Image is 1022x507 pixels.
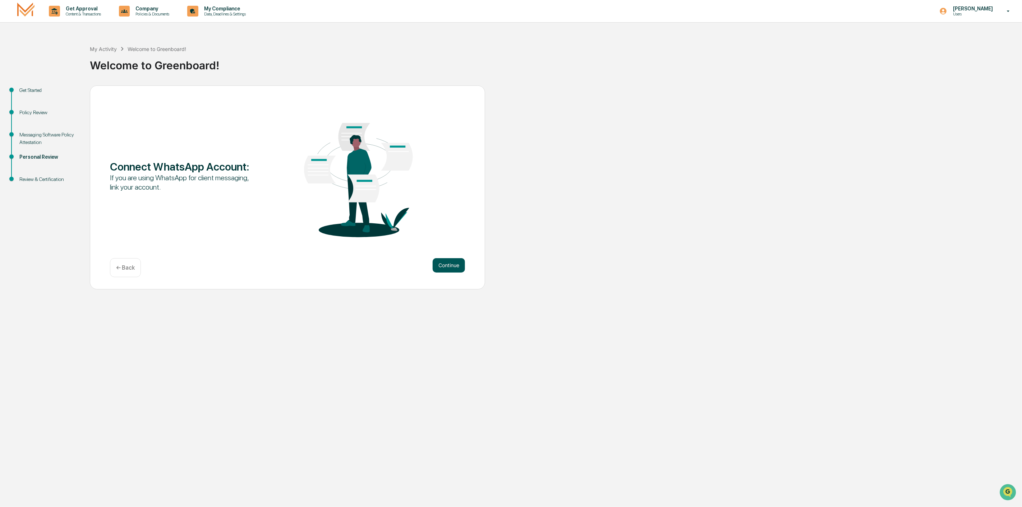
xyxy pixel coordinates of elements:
[72,122,87,127] span: Pylon
[947,6,996,11] p: [PERSON_NAME]
[947,11,996,17] p: Users
[7,55,20,68] img: 1746055101610-c473b297-6a78-478c-a979-82029cc54cd1
[7,91,13,97] div: 🖐️
[4,101,48,114] a: 🔎Data Lookup
[19,176,78,183] div: Review & Certification
[90,46,117,52] div: My Activity
[433,258,465,273] button: Continue
[24,55,118,62] div: Start new chat
[130,11,173,17] p: Policies & Documents
[198,11,249,17] p: Data, Deadlines & Settings
[7,15,131,27] p: How can we help?
[60,11,105,17] p: Content & Transactions
[19,131,78,146] div: Messaging Software Policy Attestation
[999,483,1018,503] iframe: Open customer support
[4,88,49,101] a: 🖐️Preclearance
[122,57,131,66] button: Start new chat
[60,6,105,11] p: Get Approval
[19,87,78,94] div: Get Started
[49,88,92,101] a: 🗄️Attestations
[110,160,252,173] div: Connect WhatsApp Account :
[51,121,87,127] a: Powered byPylon
[130,6,173,11] p: Company
[14,90,46,98] span: Preclearance
[287,101,429,249] img: Connect WhatsApp Account
[198,6,249,11] p: My Compliance
[7,105,13,111] div: 🔎
[110,173,252,192] div: If you are using WhatsApp for client messaging, link your account.
[14,104,45,111] span: Data Lookup
[17,3,34,19] img: logo
[59,90,89,98] span: Attestations
[90,53,1018,72] div: Welcome to Greenboard!
[24,62,91,68] div: We're available if you need us!
[52,91,58,97] div: 🗄️
[19,109,78,116] div: Policy Review
[116,264,135,271] p: ← Back
[19,153,78,161] div: Personal Review
[128,46,186,52] div: Welcome to Greenboard!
